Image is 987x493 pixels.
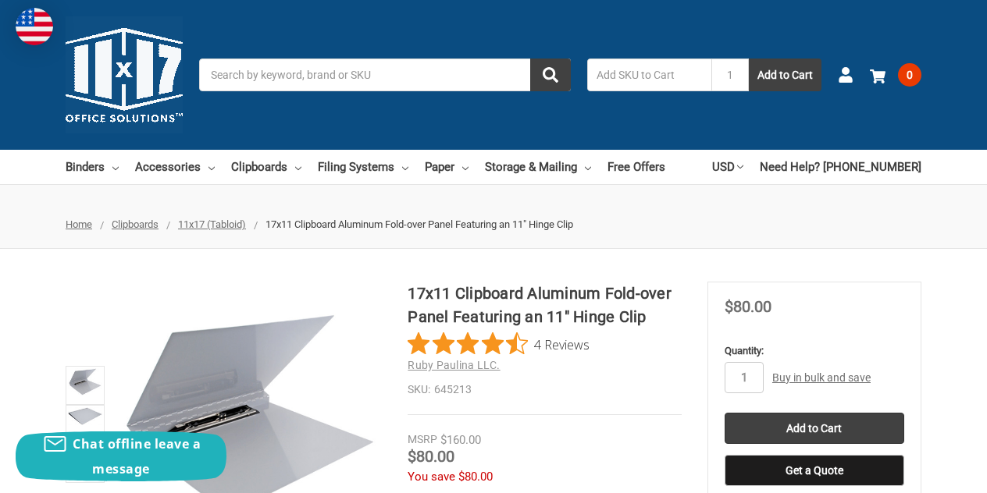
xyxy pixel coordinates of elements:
label: Quantity: [725,343,904,359]
img: 11x17.com [66,16,183,133]
span: Chat offline leave a message [73,435,201,477]
input: Search by keyword, brand or SKU [199,59,571,91]
button: Add to Cart [749,59,821,91]
a: Free Offers [608,150,665,184]
a: Storage & Mailing [485,150,591,184]
span: You save [408,470,455,484]
iframe: Google Customer Reviews [858,451,987,493]
a: Accessories [135,150,215,184]
div: MSRP [408,431,437,448]
img: duty and tax information for United States [16,8,53,45]
a: USD [712,150,743,184]
button: Rated 4.5 out of 5 stars from 4 reviews. Jump to reviews. [408,332,590,356]
a: Filing Systems [318,150,408,184]
button: Chat offline leave a message [16,431,226,481]
a: Binders [66,150,119,184]
a: Buy in bulk and save [772,371,871,384]
input: Add to Cart [725,413,904,444]
a: Need Help? [PHONE_NUMBER] [760,150,921,184]
span: $80.00 [458,470,493,484]
dd: 645213 [408,381,682,398]
a: Clipboards [231,150,301,184]
a: 0 [870,55,921,95]
span: 0 [898,63,921,87]
a: 11x17 (Tabloid) [178,218,246,230]
a: Paper [425,150,469,184]
dt: SKU: [408,381,430,398]
a: Ruby Paulina LLC. [408,359,500,371]
span: 17x11 Clipboard Aluminum Fold-over Panel Featuring an 11" Hinge Clip [265,218,573,230]
span: 4 Reviews [534,332,590,356]
button: Get a Quote [725,455,904,486]
img: 17x11 Clipboard Aluminum Fold-over Panel Featuring an 11" Hinge Clip [68,407,102,425]
a: Clipboards [112,218,159,230]
span: $80.00 [408,447,454,466]
img: 17x11 Clipboard Aluminum Fold-over Panel Featuring an 11" Hinge Clip [68,368,102,395]
h1: 17x11 Clipboard Aluminum Fold-over Panel Featuring an 11" Hinge Clip [408,282,682,328]
a: Home [66,218,92,230]
span: $160.00 [440,433,481,447]
input: Add SKU to Cart [587,59,711,91]
span: $80.00 [725,297,771,316]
